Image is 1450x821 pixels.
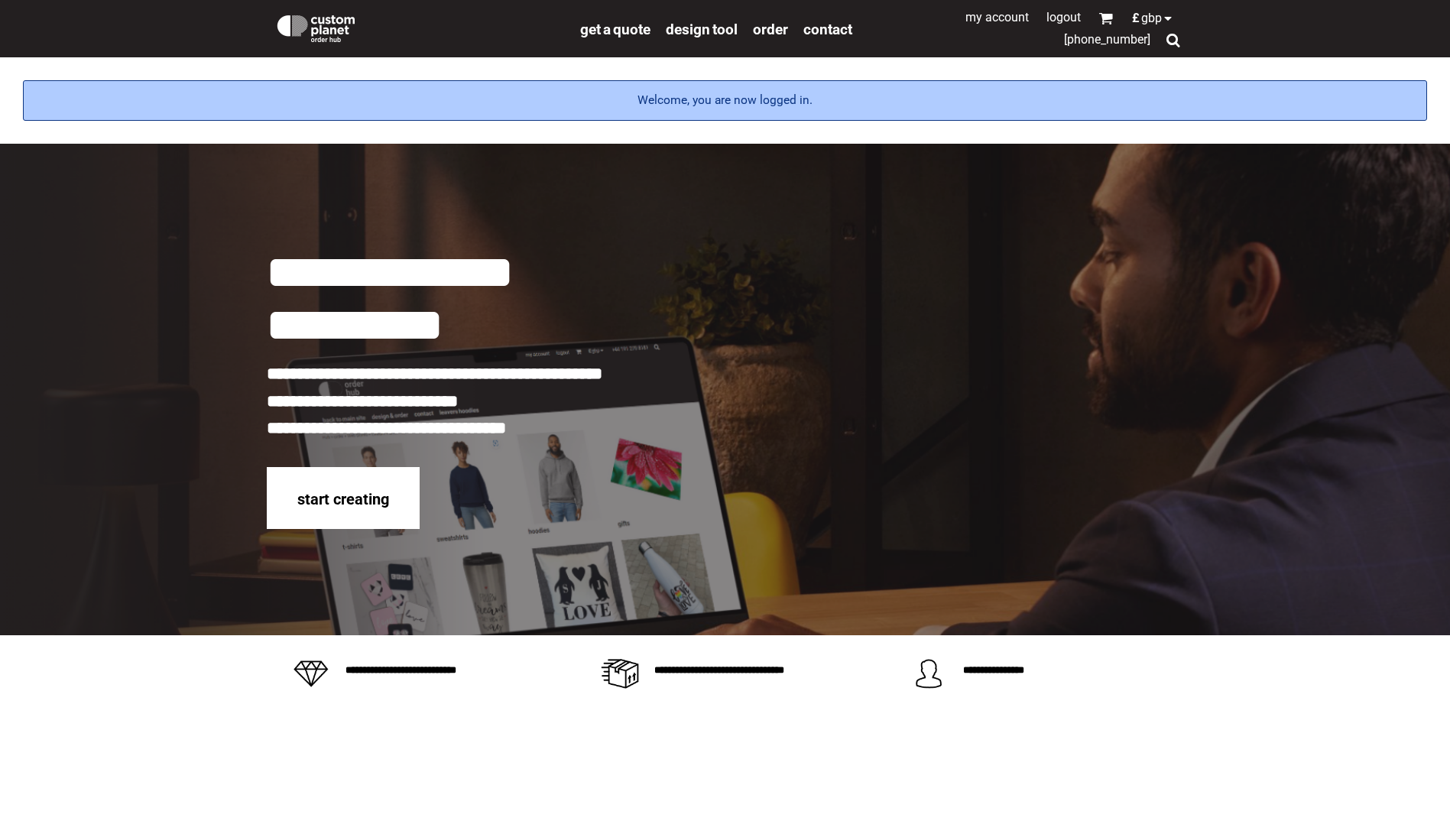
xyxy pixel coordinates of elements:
span: order [753,21,788,38]
a: My Account [965,10,1029,24]
span: design tool [666,21,738,38]
a: Custom Planet [267,4,573,50]
span: Contact [803,21,852,38]
a: Logout [1046,10,1081,24]
span: £ [1132,12,1141,24]
a: Contact [803,20,852,37]
a: get a quote [580,20,650,37]
span: GBP [1141,12,1162,24]
span: [PHONE_NUMBER] [1064,32,1150,47]
span: get a quote [580,21,650,38]
span: start creating [297,490,389,508]
a: design tool [666,20,738,37]
img: Custom Planet [274,11,358,42]
a: order [753,20,788,37]
div: Welcome, you are now logged in. [23,80,1427,121]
